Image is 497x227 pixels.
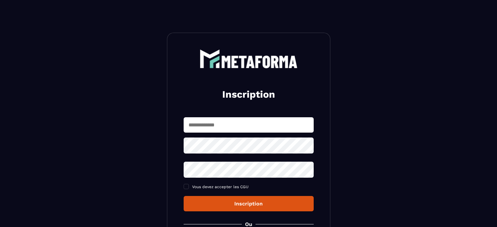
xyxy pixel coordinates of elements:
span: Vous devez accepter les CGU [192,185,249,189]
div: Inscription [189,201,308,207]
button: Inscription [184,196,314,211]
h2: Inscription [191,88,306,101]
img: logo [200,49,298,68]
a: logo [184,49,314,68]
